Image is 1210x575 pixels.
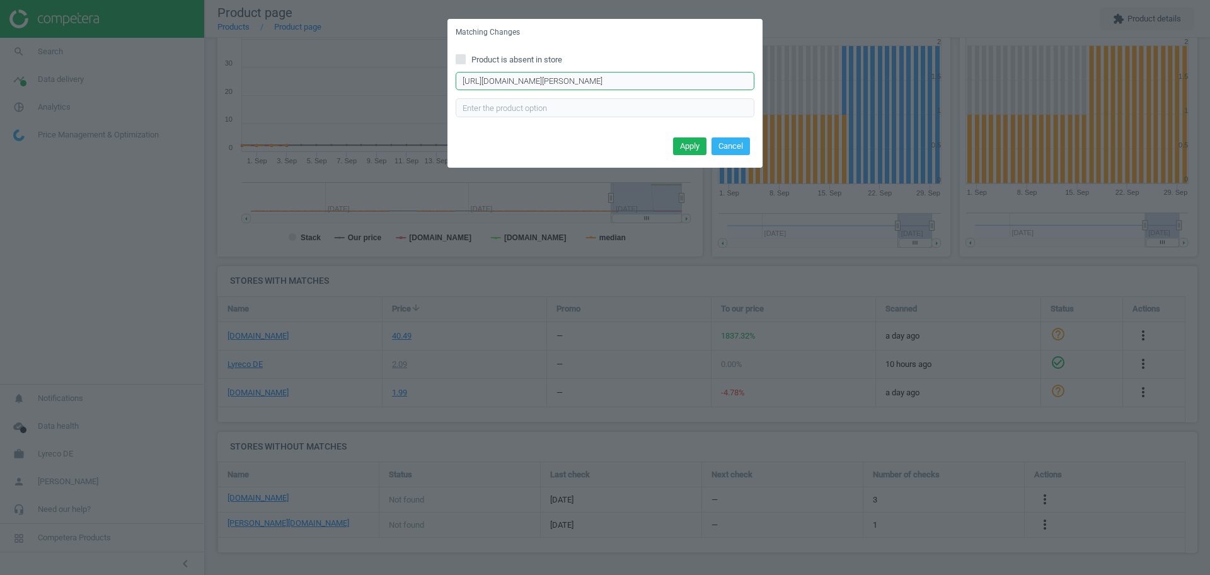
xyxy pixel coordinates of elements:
span: Product is absent in store [469,54,565,66]
input: Enter the product option [456,98,754,117]
h5: Matching Changes [456,27,520,38]
button: Apply [673,137,706,155]
input: Enter correct product URL [456,72,754,91]
button: Cancel [712,137,750,155]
